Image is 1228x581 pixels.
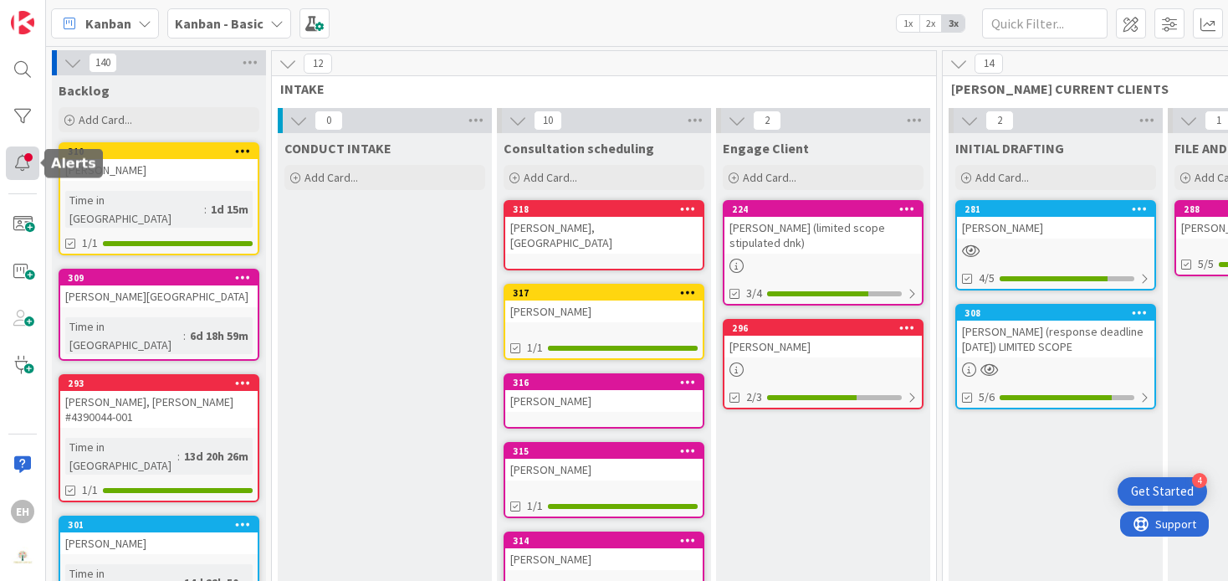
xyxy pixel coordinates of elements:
[527,339,543,357] span: 1/1
[11,547,34,570] img: avatar
[59,142,259,255] a: 310[PERSON_NAME]Time in [GEOGRAPHIC_DATA]:1d 15m1/1
[942,15,964,32] span: 3x
[964,203,1154,215] div: 281
[505,301,703,322] div: [PERSON_NAME]
[186,326,253,345] div: 6d 18h 59m
[85,13,131,33] span: Kanban
[513,203,703,215] div: 318
[183,326,186,345] span: :
[68,272,258,284] div: 309
[724,321,922,336] div: 296
[505,285,703,322] div: 317[PERSON_NAME]
[51,156,96,172] h5: Alerts
[1131,483,1194,500] div: Get Started
[505,202,703,217] div: 318
[60,270,258,285] div: 309
[60,391,258,428] div: [PERSON_NAME], [PERSON_NAME] #4390044-001
[59,269,259,361] a: 309[PERSON_NAME][GEOGRAPHIC_DATA]Time in [GEOGRAPHIC_DATA]:6d 18h 59m
[60,144,258,181] div: 310[PERSON_NAME]
[505,459,703,481] div: [PERSON_NAME]
[957,306,1154,357] div: 308[PERSON_NAME] (response deadline [DATE]) LIMITED SCOPE
[204,200,207,219] span: :
[175,15,264,32] b: Kanban - Basic
[753,111,781,131] span: 2
[724,336,922,357] div: [PERSON_NAME]
[82,481,98,499] span: 1/1
[504,284,704,360] a: 317[PERSON_NAME]1/1
[505,548,703,570] div: [PERSON_NAME]
[177,447,180,465] span: :
[723,319,924,409] a: 296[PERSON_NAME]2/3
[79,112,132,127] span: Add Card...
[504,140,654,157] span: Consultation scheduling
[207,200,253,219] div: 1d 15m
[513,535,703,547] div: 314
[513,287,703,299] div: 317
[60,270,258,307] div: 309[PERSON_NAME][GEOGRAPHIC_DATA]
[504,442,704,518] a: 315[PERSON_NAME]1/1
[1198,255,1214,273] span: 5/5
[284,140,391,157] span: CONDUCT INTAKE
[534,111,562,131] span: 10
[304,54,332,74] span: 12
[979,388,995,406] span: 5/6
[180,447,253,465] div: 13d 20h 26m
[897,15,919,32] span: 1x
[11,11,34,34] img: Visit kanbanzone.com
[65,191,204,228] div: Time in [GEOGRAPHIC_DATA]
[65,317,183,354] div: Time in [GEOGRAPHIC_DATA]
[732,203,922,215] div: 224
[68,378,258,389] div: 293
[743,170,796,185] span: Add Card...
[505,202,703,254] div: 318[PERSON_NAME], [GEOGRAPHIC_DATA]
[1192,473,1207,488] div: 4
[59,374,259,502] a: 293[PERSON_NAME], [PERSON_NAME] #4390044-001Time in [GEOGRAPHIC_DATA]:13d 20h 26m1/1
[975,54,1003,74] span: 14
[505,285,703,301] div: 317
[505,375,703,390] div: 316
[505,533,703,548] div: 314
[504,200,704,270] a: 318[PERSON_NAME], [GEOGRAPHIC_DATA]
[60,376,258,428] div: 293[PERSON_NAME], [PERSON_NAME] #4390044-001
[957,306,1154,321] div: 308
[524,170,577,185] span: Add Card...
[315,111,343,131] span: 0
[11,500,34,523] div: EH
[955,140,1064,157] span: INITIAL DRAFTING
[919,15,942,32] span: 2x
[60,144,258,159] div: 310
[957,321,1154,357] div: [PERSON_NAME] (response deadline [DATE]) LIMITED SCOPE
[957,217,1154,239] div: [PERSON_NAME]
[955,200,1156,290] a: 281[PERSON_NAME]4/5
[68,146,258,157] div: 310
[59,82,110,99] span: Backlog
[723,140,809,157] span: Engage Client
[732,322,922,334] div: 296
[527,497,543,515] span: 1/1
[513,445,703,457] div: 315
[504,373,704,429] a: 316[PERSON_NAME]
[505,375,703,412] div: 316[PERSON_NAME]
[975,170,1029,185] span: Add Card...
[505,444,703,481] div: 315[PERSON_NAME]
[60,517,258,554] div: 301[PERSON_NAME]
[60,532,258,554] div: [PERSON_NAME]
[60,376,258,391] div: 293
[505,390,703,412] div: [PERSON_NAME]
[505,533,703,570] div: 314[PERSON_NAME]
[982,8,1108,39] input: Quick Filter...
[89,53,117,73] span: 140
[68,519,258,531] div: 301
[724,217,922,254] div: [PERSON_NAME] (limited scope stipulated dnk)
[505,444,703,459] div: 315
[60,159,258,181] div: [PERSON_NAME]
[35,3,76,23] span: Support
[505,217,703,254] div: [PERSON_NAME], [GEOGRAPHIC_DATA]
[65,438,177,475] div: Time in [GEOGRAPHIC_DATA]
[964,307,1154,319] div: 308
[60,285,258,307] div: [PERSON_NAME][GEOGRAPHIC_DATA]
[1118,477,1207,506] div: Open Get Started checklist, remaining modules: 4
[304,170,358,185] span: Add Card...
[957,202,1154,239] div: 281[PERSON_NAME]
[724,202,922,217] div: 224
